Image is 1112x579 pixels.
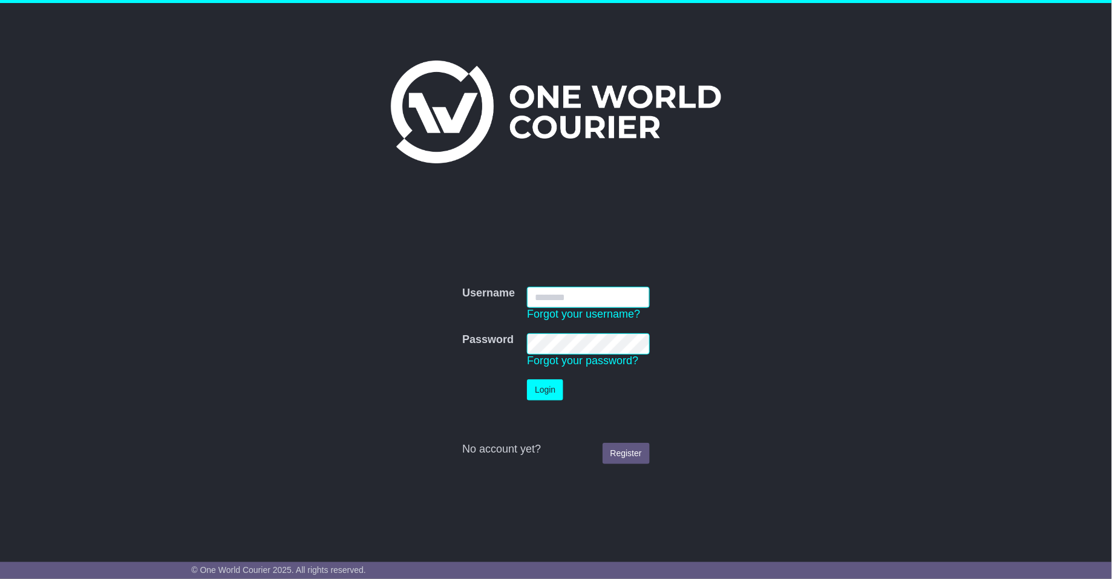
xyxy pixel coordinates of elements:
[462,443,650,456] div: No account yet?
[527,379,563,401] button: Login
[191,565,366,575] span: © One World Courier 2025. All rights reserved.
[462,287,515,300] label: Username
[527,308,640,320] a: Forgot your username?
[462,333,514,347] label: Password
[391,61,721,163] img: One World
[527,355,638,367] a: Forgot your password?
[603,443,650,464] a: Register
